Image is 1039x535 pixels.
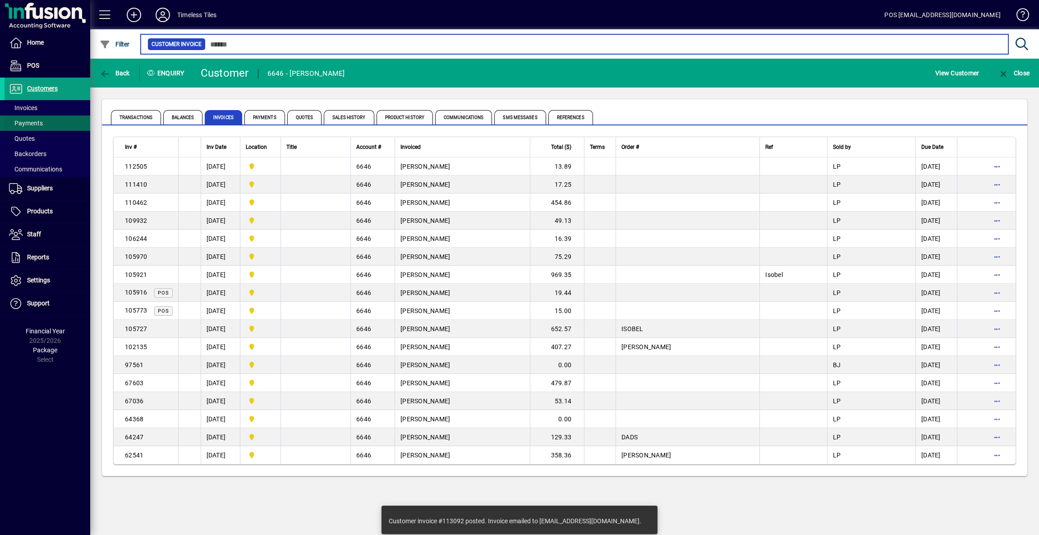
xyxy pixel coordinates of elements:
span: [PERSON_NAME] [400,452,450,459]
span: Suppliers [27,184,53,192]
td: 13.89 [530,157,584,175]
td: [DATE] [915,374,957,392]
span: Dunedin [246,342,275,352]
a: Suppliers [5,177,90,200]
td: [DATE] [915,284,957,302]
span: ISOBEL [621,325,644,332]
span: Customers [27,85,58,92]
span: [PERSON_NAME] [400,325,450,332]
span: POS [158,290,169,296]
div: Customer invoice #113092 posted. Invoice emailed to [EMAIL_ADDRESS][DOMAIN_NAME]. [389,517,641,526]
div: Due Date [921,142,952,152]
span: [PERSON_NAME] [400,343,450,351]
span: 6646 [356,271,371,278]
span: 6646 [356,235,371,242]
span: Terms [590,142,605,152]
span: Dunedin [246,198,275,208]
td: [DATE] [915,230,957,248]
span: 102135 [125,343,147,351]
span: LP [833,253,841,260]
a: Knowledge Base [1010,2,1028,31]
td: [DATE] [201,284,240,302]
span: [PERSON_NAME] [400,235,450,242]
td: [DATE] [915,392,957,410]
td: [DATE] [201,194,240,212]
span: Dunedin [246,396,275,406]
span: Filter [100,41,130,48]
td: 652.57 [530,320,584,338]
td: 19.44 [530,284,584,302]
td: [DATE] [915,248,957,266]
span: [PERSON_NAME] [400,253,450,260]
button: Filter [97,36,132,52]
span: 6646 [356,163,371,170]
td: 17.25 [530,175,584,194]
span: LP [833,181,841,188]
a: Invoices [5,100,90,115]
span: 110462 [125,199,147,206]
button: More options [990,430,1004,444]
div: Ref [765,142,822,152]
button: More options [990,177,1004,192]
button: More options [990,322,1004,336]
span: Title [286,142,297,152]
span: Dunedin [246,360,275,370]
td: 479.87 [530,374,584,392]
span: LP [833,452,841,459]
span: Products [27,208,53,215]
span: LP [833,271,841,278]
span: 6646 [356,361,371,369]
span: Settings [27,277,50,284]
div: Timeless Tiles [177,8,216,22]
td: [DATE] [915,338,957,356]
td: [DATE] [201,320,240,338]
td: [DATE] [201,230,240,248]
td: 75.29 [530,248,584,266]
span: Close [998,69,1030,77]
span: Payments [9,120,43,127]
td: [DATE] [201,338,240,356]
div: Account # [356,142,389,152]
span: 6646 [356,343,371,351]
td: 15.00 [530,302,584,320]
span: 112505 [125,163,147,170]
div: Order # [621,142,754,152]
span: LP [833,199,841,206]
span: 6646 [356,415,371,423]
span: 6646 [356,307,371,314]
div: Total ($) [536,142,579,152]
span: [PERSON_NAME] [400,217,450,224]
span: Product History [377,110,433,125]
td: [DATE] [201,157,240,175]
span: Package [33,346,57,354]
span: [PERSON_NAME] [400,199,450,206]
span: 62541 [125,452,143,459]
td: [DATE] [201,302,240,320]
span: Invoices [9,104,37,111]
td: [DATE] [915,175,957,194]
span: Order # [621,142,639,152]
app-page-header-button: Close enquiry [988,65,1039,81]
span: Location [246,142,267,152]
button: More options [990,231,1004,246]
span: Dunedin [246,306,275,316]
td: 454.86 [530,194,584,212]
span: Communications [9,166,62,173]
span: Payments [244,110,285,125]
span: Dunedin [246,216,275,226]
a: POS [5,55,90,77]
span: LP [833,325,841,332]
div: Customer [201,66,249,80]
span: 64368 [125,415,143,423]
td: [DATE] [201,248,240,266]
span: 6646 [356,181,371,188]
div: Inv # [125,142,173,152]
span: Ref [765,142,773,152]
span: 105727 [125,325,147,332]
span: 105970 [125,253,147,260]
button: More options [990,267,1004,282]
span: Quotes [287,110,322,125]
span: [PERSON_NAME] [400,271,450,278]
span: SMS Messages [494,110,546,125]
td: [DATE] [201,392,240,410]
